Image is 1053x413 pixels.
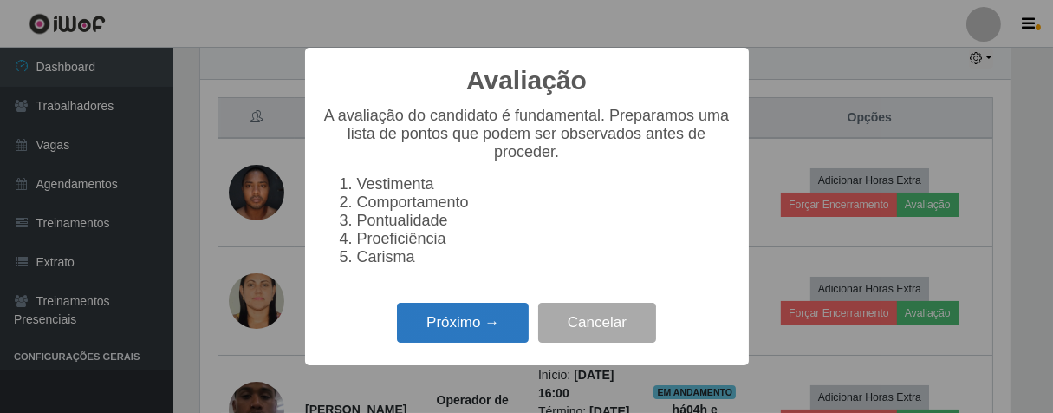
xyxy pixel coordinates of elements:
button: Cancelar [538,303,656,344]
li: Pontualidade [357,212,731,230]
li: Proeficiência [357,230,731,248]
li: Carisma [357,248,731,266]
li: Comportamento [357,193,731,212]
button: Próximo → [397,303,529,344]
p: A avaliação do candidato é fundamental. Preparamos uma lista de pontos que podem ser observados a... [322,107,731,161]
li: Vestimenta [357,175,731,193]
h2: Avaliação [466,65,587,96]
